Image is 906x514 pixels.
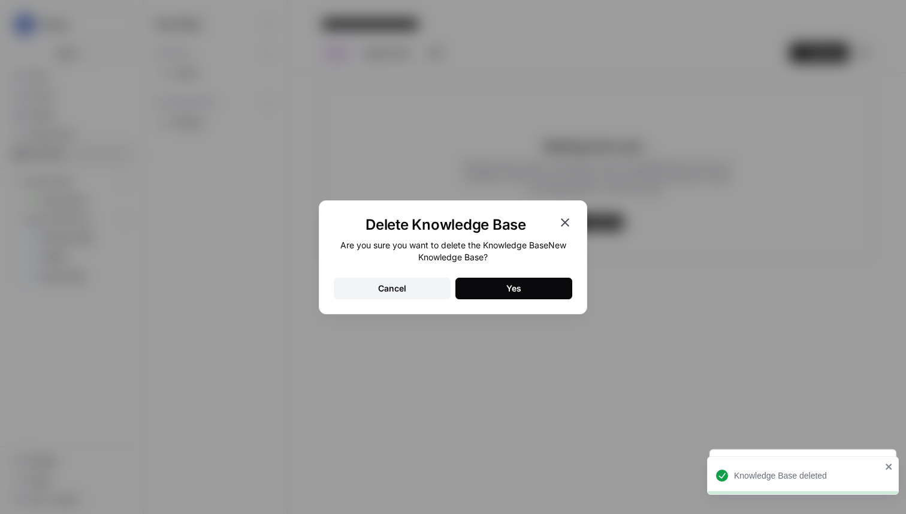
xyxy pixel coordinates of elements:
div: Knowledge Base deleted [734,470,881,482]
button: close [885,462,893,471]
h1: Delete Knowledge Base [334,215,558,235]
div: Cancel [378,282,406,294]
div: Yes [506,282,521,294]
div: Are you sure you want to delete the Knowledge Base New Knowledge Base ? [334,239,572,263]
button: Yes [455,278,572,299]
button: Cancel [334,278,451,299]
